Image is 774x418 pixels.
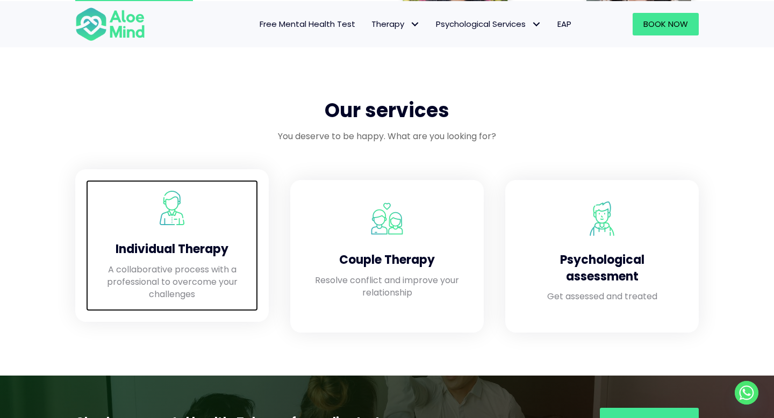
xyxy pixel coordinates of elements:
nav: Menu [159,13,579,35]
img: Aloe Mind Malaysia | Mental Healthcare Services in Malaysia and Singapore [370,201,404,236]
h4: Individual Therapy [97,241,247,258]
span: Book Now [643,18,688,30]
h4: Couple Therapy [312,252,462,269]
p: Get assessed and treated [527,290,677,302]
span: Therapy [371,18,420,30]
span: Psychological Services [436,18,541,30]
span: Therapy: submenu [407,16,422,32]
img: Aloe Mind Malaysia | Mental Healthcare Services in Malaysia and Singapore [155,191,189,225]
p: A collaborative process with a professional to overcome your challenges [97,263,247,301]
a: Whatsapp [735,381,758,405]
a: TherapyTherapy: submenu [363,13,428,35]
a: Aloe Mind Malaysia | Mental Healthcare Services in Malaysia and Singapore Couple Therapy Resolve ... [301,191,473,322]
a: Free Mental Health Test [252,13,363,35]
p: Resolve conflict and improve your relationship [312,274,462,299]
span: Our services [325,97,449,124]
img: Aloe mind Logo [75,6,145,42]
a: Psychological ServicesPsychological Services: submenu [428,13,549,35]
span: Free Mental Health Test [260,18,355,30]
span: EAP [557,18,571,30]
img: Aloe Mind Malaysia | Mental Healthcare Services in Malaysia and Singapore [585,201,619,236]
p: You deserve to be happy. What are you looking for? [75,130,699,142]
span: Psychological Services: submenu [528,16,544,32]
a: EAP [549,13,579,35]
a: Book Now [633,13,699,35]
a: Aloe Mind Malaysia | Mental Healthcare Services in Malaysia and Singapore Individual Therapy A co... [86,180,258,311]
h4: Psychological assessment [527,252,677,285]
a: Aloe Mind Malaysia | Mental Healthcare Services in Malaysia and Singapore Psychological assessmen... [516,191,688,322]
